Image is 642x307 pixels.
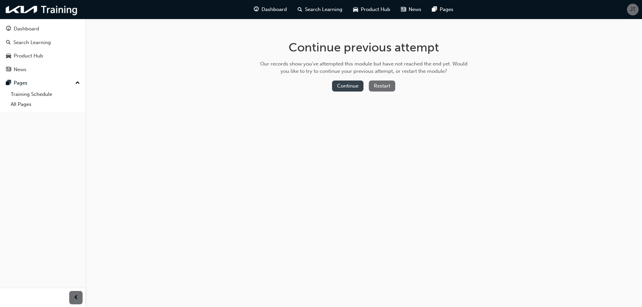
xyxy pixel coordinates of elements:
[409,6,421,13] span: News
[401,5,406,14] span: news-icon
[75,79,80,88] span: up-icon
[3,3,80,16] img: kia-training
[3,36,83,49] a: Search Learning
[6,40,11,46] span: search-icon
[305,6,342,13] span: Search Learning
[254,5,259,14] span: guage-icon
[630,6,636,13] span: JT
[3,21,83,77] button: DashboardSearch LearningProduct HubNews
[432,5,437,14] span: pages-icon
[348,3,396,16] a: car-iconProduct Hub
[14,25,39,33] div: Dashboard
[361,6,390,13] span: Product Hub
[3,63,83,76] a: News
[3,50,83,62] a: Product Hub
[627,4,639,15] button: JT
[258,60,470,75] div: Our records show you've attempted this module but have not reached the end yet. Would you like to...
[13,39,51,46] div: Search Learning
[298,5,302,14] span: search-icon
[6,67,11,73] span: news-icon
[258,40,470,55] h1: Continue previous attempt
[6,80,11,86] span: pages-icon
[74,294,79,302] span: prev-icon
[261,6,287,13] span: Dashboard
[8,89,83,100] a: Training Schedule
[14,52,43,60] div: Product Hub
[6,53,11,59] span: car-icon
[248,3,292,16] a: guage-iconDashboard
[292,3,348,16] a: search-iconSearch Learning
[353,5,358,14] span: car-icon
[396,3,427,16] a: news-iconNews
[440,6,453,13] span: Pages
[3,77,83,89] button: Pages
[8,99,83,110] a: All Pages
[14,79,27,87] div: Pages
[3,23,83,35] a: Dashboard
[427,3,459,16] a: pages-iconPages
[369,81,395,92] button: Restart
[6,26,11,32] span: guage-icon
[14,66,26,73] div: News
[332,81,363,92] button: Continue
